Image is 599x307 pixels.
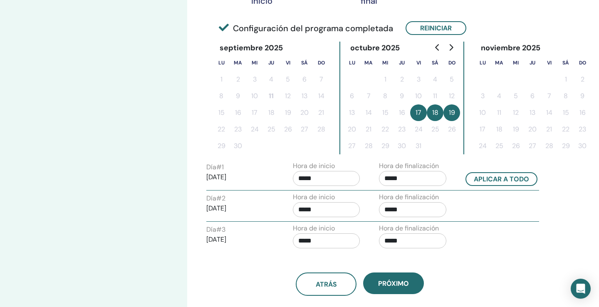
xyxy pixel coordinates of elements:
[360,121,377,138] button: 21
[491,121,507,138] button: 18
[344,42,407,54] div: octubre 2025
[524,54,541,71] th: jueves
[344,88,360,104] button: 6
[378,279,409,288] span: próximo
[313,104,329,121] button: 21
[443,88,460,104] button: 12
[360,104,377,121] button: 14
[377,71,394,88] button: 1
[213,138,230,154] button: 29
[474,54,491,71] th: lunes
[507,121,524,138] button: 19
[377,88,394,104] button: 8
[541,138,557,154] button: 28
[246,104,263,121] button: 17
[444,39,458,56] button: Go to next month
[474,88,491,104] button: 3
[431,39,444,56] button: Go to previous month
[360,138,377,154] button: 28
[377,121,394,138] button: 22
[313,71,329,88] button: 7
[443,54,460,71] th: domingo
[313,88,329,104] button: 14
[394,88,410,104] button: 9
[394,121,410,138] button: 23
[296,88,313,104] button: 13
[246,88,263,104] button: 10
[507,88,524,104] button: 5
[206,225,225,235] label: Día # 3
[524,121,541,138] button: 20
[344,104,360,121] button: 13
[557,88,574,104] button: 8
[410,138,427,154] button: 31
[524,104,541,121] button: 13
[230,138,246,154] button: 30
[296,121,313,138] button: 27
[230,54,246,71] th: martes
[213,71,230,88] button: 1
[230,71,246,88] button: 2
[474,121,491,138] button: 17
[377,138,394,154] button: 29
[507,138,524,154] button: 26
[541,104,557,121] button: 14
[574,88,591,104] button: 9
[465,172,537,186] button: Aplicar a todo
[427,54,443,71] th: sábado
[316,280,337,289] span: atrás
[213,104,230,121] button: 15
[541,121,557,138] button: 21
[379,192,439,202] label: Hora de finalización
[296,71,313,88] button: 6
[213,54,230,71] th: lunes
[427,71,443,88] button: 4
[296,104,313,121] button: 20
[280,121,296,138] button: 26
[524,138,541,154] button: 27
[524,88,541,104] button: 6
[296,272,356,296] button: atrás
[410,121,427,138] button: 24
[206,172,274,182] p: [DATE]
[293,192,335,202] label: Hora de inicio
[379,223,439,233] label: Hora de finalización
[280,71,296,88] button: 5
[394,71,410,88] button: 2
[246,54,263,71] th: miércoles
[246,121,263,138] button: 24
[443,104,460,121] button: 19
[507,54,524,71] th: miércoles
[206,193,225,203] label: Día # 2
[280,88,296,104] button: 12
[507,104,524,121] button: 12
[541,54,557,71] th: viernes
[474,42,547,54] div: noviembre 2025
[427,88,443,104] button: 11
[213,121,230,138] button: 22
[363,272,424,294] button: próximo
[410,88,427,104] button: 10
[427,121,443,138] button: 25
[574,54,591,71] th: domingo
[344,54,360,71] th: lunes
[394,54,410,71] th: jueves
[557,104,574,121] button: 15
[443,121,460,138] button: 26
[427,104,443,121] button: 18
[574,71,591,88] button: 2
[394,138,410,154] button: 30
[410,104,427,121] button: 17
[410,54,427,71] th: viernes
[344,138,360,154] button: 27
[206,162,224,172] label: Día # 1
[571,279,591,299] div: Open Intercom Messenger
[443,71,460,88] button: 5
[574,104,591,121] button: 16
[574,138,591,154] button: 30
[293,161,335,171] label: Hora de inicio
[557,121,574,138] button: 22
[280,54,296,71] th: viernes
[491,54,507,71] th: martes
[213,42,290,54] div: septiembre 2025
